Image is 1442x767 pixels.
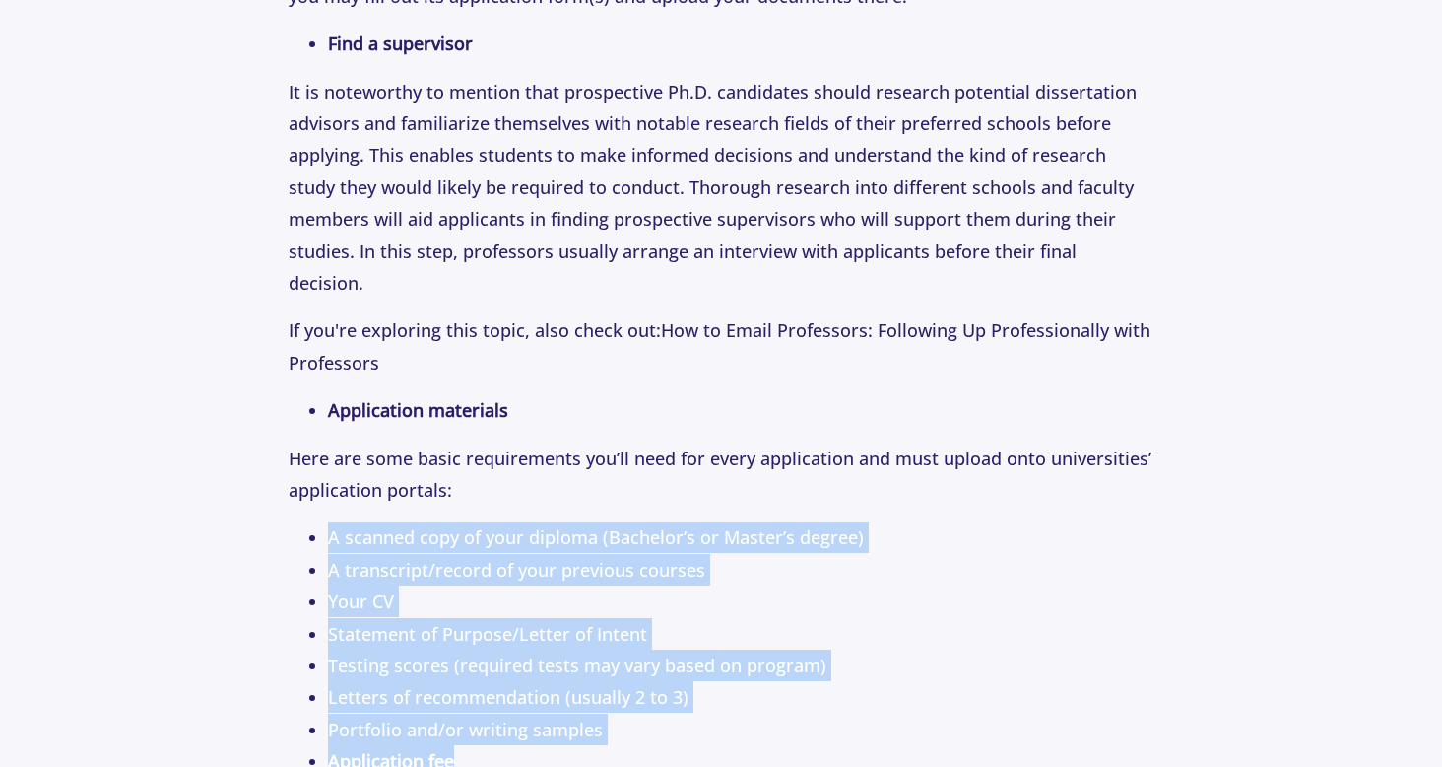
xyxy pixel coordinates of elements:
a: How to Email Professors: Following Up Professionally with Professors [289,318,1150,374]
li: A scanned copy of your diploma (Bachelor’s or Master’s degree) [328,522,1153,553]
li: Testing scores (required tests may vary based on program) [328,650,1153,681]
li: Statement of Purpose/Letter of Intent [328,618,1153,650]
strong: Application materials [328,398,508,422]
li: Your CV [328,586,1153,617]
li: Letters of recommendation (usually 2 to 3) [328,681,1153,713]
strong: Find a supervisor [328,32,473,55]
p: It is noteworthy to mention that prospective Ph.D. candidates should research potential dissertat... [289,76,1153,300]
li: A transcript/record of your previous courses [328,554,1153,586]
p: Here are some basic requirements you’ll need for every application and must upload onto universit... [289,443,1153,507]
p: If you're exploring this topic, also check out: [289,314,1153,379]
li: Portfolio and/or writing samples [328,714,1153,745]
